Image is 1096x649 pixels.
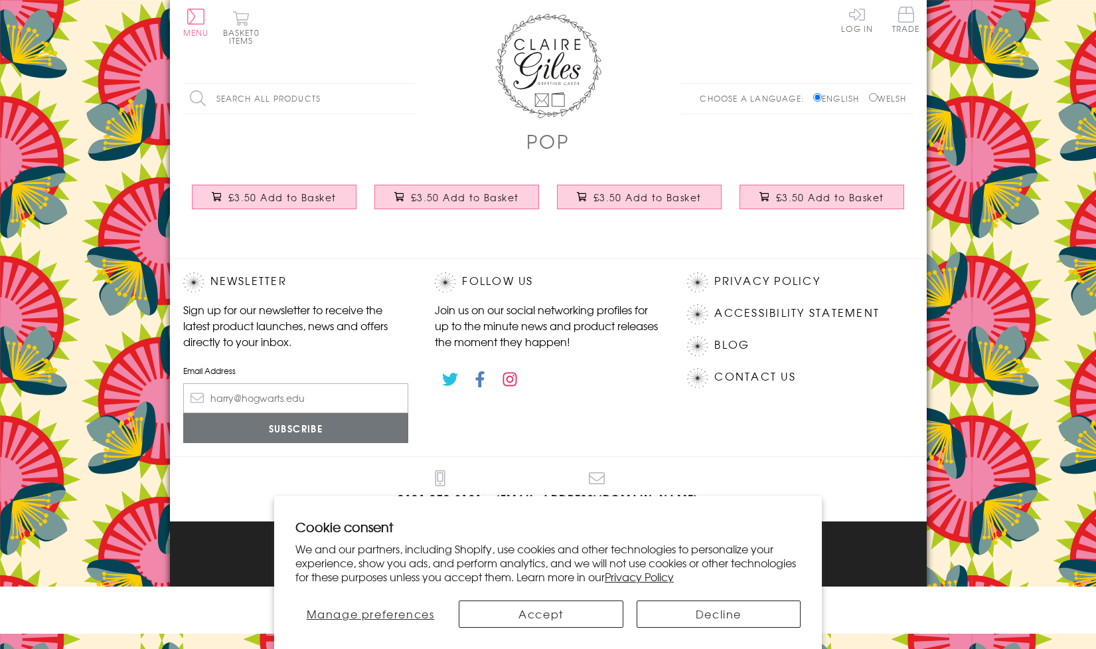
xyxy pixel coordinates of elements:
[402,84,416,114] input: Search
[841,7,873,33] a: Log In
[813,93,822,102] input: English
[495,13,601,118] img: Claire Giles Greetings Cards
[714,336,749,354] a: Blog
[295,601,445,628] button: Manage preferences
[714,304,880,322] a: Accessibility Statement
[295,517,801,536] h2: Cookie consent
[557,185,722,209] button: £3.50 Add to Basket
[411,191,519,204] span: £3.50 Add to Basket
[548,175,731,232] a: Father's Day Card, Robot, I'm Glad You're My Dad £3.50 Add to Basket
[228,191,337,204] span: £3.50 Add to Basket
[700,92,811,104] p: Choose a language:
[183,365,409,377] label: Email Address
[869,93,878,102] input: Welsh
[223,11,260,45] button: Basket0 items
[892,7,920,33] span: Trade
[593,191,702,204] span: £3.50 Add to Basket
[183,383,409,413] input: harry@hogwarts.edu
[869,92,907,104] label: Welsh
[892,7,920,35] a: Trade
[183,84,416,114] input: Search all products
[295,542,801,583] p: We and our partners, including Shopify, use cookies and other technologies to personalize your ex...
[776,191,884,204] span: £3.50 Add to Basket
[740,185,904,209] button: £3.50 Add to Basket
[637,601,801,628] button: Decline
[459,601,623,628] button: Accept
[183,27,209,39] span: Menu
[183,175,366,232] a: Father's Day Card, Newspapers, Peace and Quiet and Newspapers £3.50 Add to Basket
[374,185,539,209] button: £3.50 Add to Basket
[183,9,209,37] button: Menu
[813,92,866,104] label: English
[183,302,409,349] p: Sign up for our newsletter to receive the latest product launches, news and offers directly to yo...
[435,302,661,349] p: Join us on our social networking profiles for up to the minute news and product releases the mome...
[526,128,569,155] h1: POP
[605,569,674,585] a: Privacy Policy
[229,27,260,46] span: 0 items
[183,565,913,577] p: © 2025 .
[398,470,483,508] a: 0191 270 8191
[192,185,356,209] button: £3.50 Add to Basket
[435,272,661,292] h2: Follow Us
[183,413,409,443] input: Subscribe
[496,470,698,508] a: [EMAIL_ADDRESS][DOMAIN_NAME]
[307,606,435,622] span: Manage preferences
[366,175,548,232] a: Father's Day Card, Globe, Best Dad in the World £3.50 Add to Basket
[731,175,913,232] a: Father's Day Card, Happy Father's Day, Press for Beer £3.50 Add to Basket
[183,272,409,292] h2: Newsletter
[714,272,820,290] a: Privacy Policy
[714,368,795,386] a: Contact Us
